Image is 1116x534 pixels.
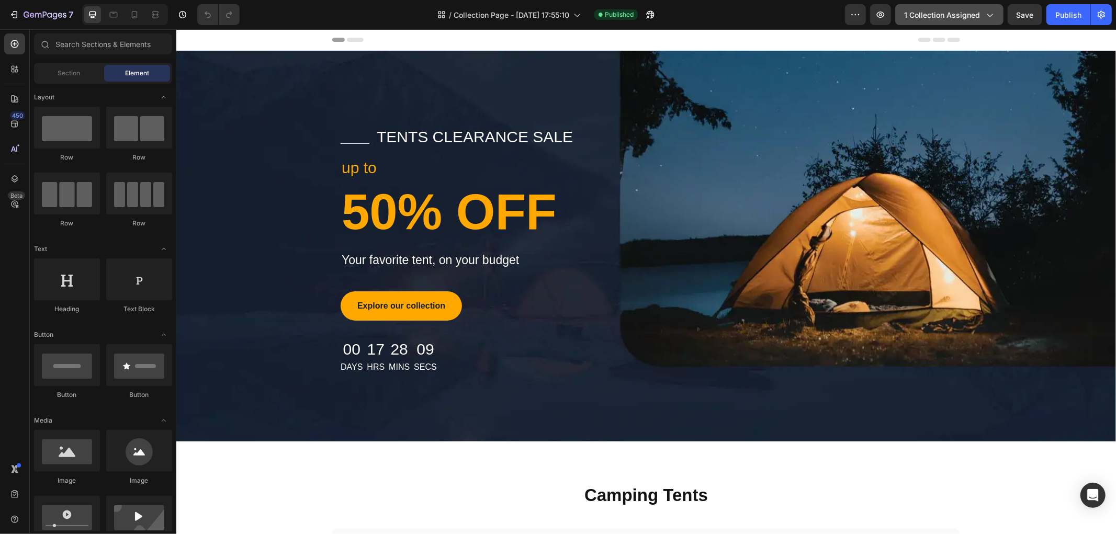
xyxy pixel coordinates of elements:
[200,98,397,117] p: tents clearance sale
[165,127,461,150] p: up to
[238,332,261,344] p: Secs
[164,262,286,291] button: Explore our collection
[34,93,54,102] span: Layout
[1080,483,1106,508] div: Open Intercom Messenger
[34,33,172,54] input: Search Sections & Elements
[165,222,461,240] p: Your favorite tent, on your budget
[155,412,172,429] span: Toggle open
[155,89,172,106] span: Toggle open
[155,326,172,343] span: Toggle open
[212,308,233,332] div: 28
[1008,4,1042,25] button: Save
[197,4,240,25] div: Undo/Redo
[106,304,172,314] div: Text Block
[190,332,208,344] p: Hrs
[190,308,208,332] div: 17
[238,308,261,332] div: 09
[181,270,269,283] div: Explore our collection
[34,219,100,228] div: Row
[1046,4,1090,25] button: Publish
[895,4,1004,25] button: 1 collection assigned
[69,8,73,21] p: 7
[106,219,172,228] div: Row
[125,69,149,78] span: Element
[10,111,25,120] div: 450
[165,152,461,212] p: 50% OFF
[1017,10,1034,19] span: Save
[164,308,186,332] div: 00
[212,332,233,344] p: Mins
[34,304,100,314] div: Heading
[34,330,53,339] span: Button
[106,390,172,400] div: Button
[106,476,172,485] div: Image
[34,244,47,254] span: Text
[904,9,980,20] span: 1 collection assigned
[58,69,81,78] span: Section
[155,241,172,257] span: Toggle open
[4,4,78,25] button: 7
[605,10,634,19] span: Published
[164,332,186,344] p: Days
[449,9,452,20] span: /
[176,29,1116,534] iframe: Design area
[454,9,569,20] span: Collection Page - [DATE] 17:55:10
[157,455,783,478] p: Camping Tents
[34,476,100,485] div: Image
[34,153,100,162] div: Row
[1055,9,1081,20] div: Publish
[106,153,172,162] div: Row
[34,416,52,425] span: Media
[34,390,100,400] div: Button
[8,191,25,200] div: Beta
